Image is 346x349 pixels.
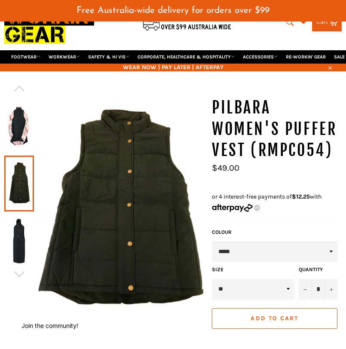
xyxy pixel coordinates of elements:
[239,50,281,64] a: ACCESSORIES
[134,50,238,64] a: CORPORATE, HEALTHCARE & HOSPITALITY
[251,315,298,322] span: Add to Cart
[85,50,133,64] a: SAFETY & HI VIS
[45,50,83,64] a: WORKWEAR
[312,13,342,31] a: Cart
[325,279,337,300] button: Increase item quantity by one
[9,102,30,150] img: Workin Gear PILBARA Women's Puffer Vest
[282,50,329,64] a: RE-WORKIN' GEAR
[4,1,94,50] img: Workin Gear leaders in Workwear, Safety Boots, PPE, Uniforms. Australia's No.1 in Workwear
[299,266,337,273] label: Quantity
[212,97,342,161] h1: PILBARA Women's Puffer Vest (RMPC054)
[8,50,44,64] a: FOOTWEAR
[299,279,312,300] button: Reduce item quantity by one
[212,308,337,329] button: Add to Cart
[212,163,239,173] span: $49.00
[34,97,203,323] img: PILBARA Women's Puffer Vest (RMPC054) - Workin' Gear
[21,322,78,329] button: Join the community!
[9,217,30,265] img: PILBARA Women's Puffer Vest (RMPC054) - Workin' Gear
[4,63,342,71] span: WEAR NOW | PAY LATER | AFTERPAY
[77,6,269,15] span: Free Australia-wide delivery for orders over $99
[142,14,232,31] img: Flat $9.95 shipping Australia wide
[212,229,337,236] label: COLOUR
[212,266,294,273] label: Size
